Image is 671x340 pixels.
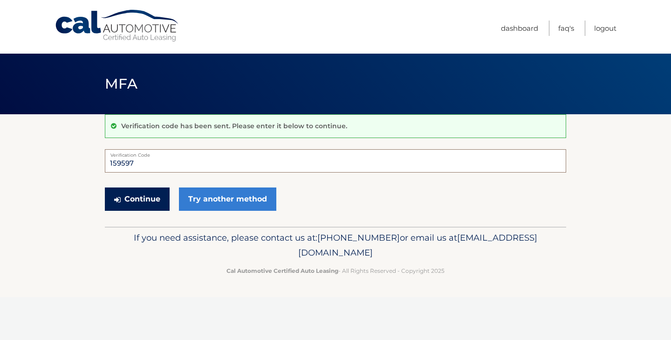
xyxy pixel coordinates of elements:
[121,122,347,130] p: Verification code has been sent. Please enter it below to continue.
[179,187,276,211] a: Try another method
[594,21,616,36] a: Logout
[501,21,538,36] a: Dashboard
[105,187,170,211] button: Continue
[105,149,566,173] input: Verification Code
[105,75,137,92] span: MFA
[558,21,574,36] a: FAQ's
[317,232,400,243] span: [PHONE_NUMBER]
[111,266,560,276] p: - All Rights Reserved - Copyright 2025
[226,267,338,274] strong: Cal Automotive Certified Auto Leasing
[111,230,560,260] p: If you need assistance, please contact us at: or email us at
[105,149,566,157] label: Verification Code
[298,232,537,258] span: [EMAIL_ADDRESS][DOMAIN_NAME]
[55,9,180,42] a: Cal Automotive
